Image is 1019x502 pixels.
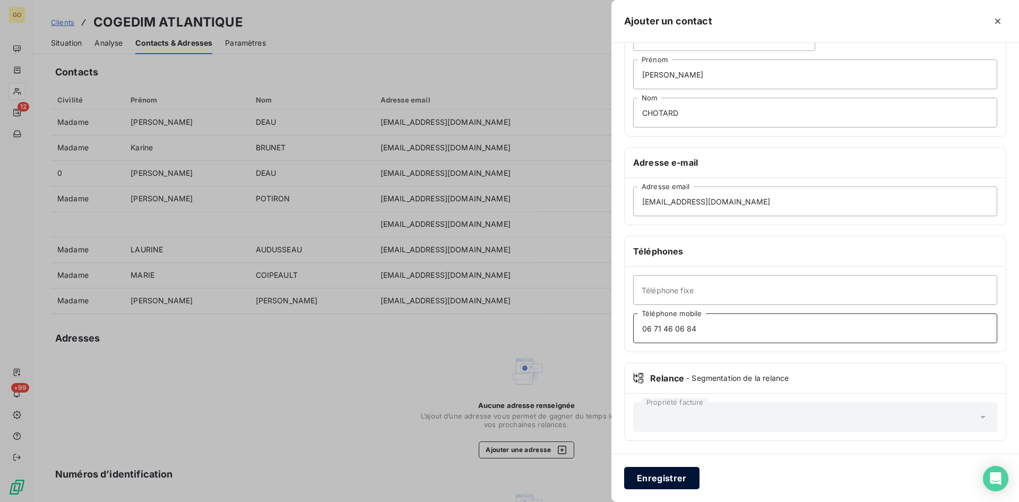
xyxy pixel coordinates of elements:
[633,245,997,258] h6: Téléphones
[624,14,712,29] h5: Ajouter un contact
[983,466,1008,491] div: Open Intercom Messenger
[686,373,789,384] span: - Segmentation de la relance
[633,59,997,89] input: placeholder
[633,98,997,127] input: placeholder
[633,313,997,343] input: placeholder
[633,275,997,305] input: placeholder
[624,467,700,489] button: Enregistrer
[633,186,997,216] input: placeholder
[633,372,997,385] div: Relance
[633,156,997,169] h6: Adresse e-mail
